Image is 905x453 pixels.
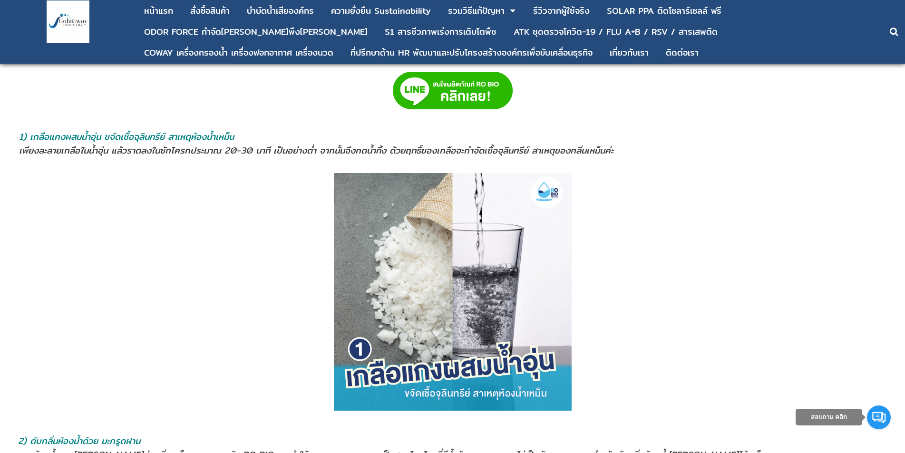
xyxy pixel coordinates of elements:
div: รีวิวจากผู้ใช้จริง [533,7,590,15]
a: S1 สารชีวภาพเร่งการเติบโตพืช [385,23,496,41]
a: ความยั่งยืน Sustainability [331,2,431,20]
div: บําบัดน้ำเสียองค์กร [247,7,314,15]
a: ติดต่อเรา [666,44,699,62]
div: ติดต่อเรา [666,48,699,57]
div: COWAY เครื่องกรองน้ำ เครื่องฟอกอากาศ เครื่องนวด [144,48,333,57]
div: ที่ปรึกษาด้าน HR พัฒนาและปรับโครงสร้างองค์กรเพื่อขับเคลื่อนธุรกิจ [350,48,593,57]
a: COWAY เครื่องกรองน้ำ เครื่องฟอกอากาศ เครื่องนวด [144,44,333,62]
div: SOLAR PPA ติดโซลาร์เซลล์ ฟรี [607,7,721,15]
div: S1 สารชีวภาพเร่งการเติบโตพืช [385,28,496,36]
a: สั่งซื้อสินค้า [190,2,230,20]
a: เกี่ยวกับเรา [610,44,649,62]
a: ที่ปรึกษาด้าน HR พัฒนาและปรับโครงสร้างองค์กรเพื่อขับเคลื่อนธุรกิจ [350,44,593,62]
img: large-1644130236041.jpg [47,0,89,43]
a: หน้าแรก [144,2,173,20]
div: ความยั่งยืน Sustainability [331,7,431,15]
a: ODOR FORCE กำจัด[PERSON_NAME]พึง[PERSON_NAME] [144,23,368,41]
a: SOLAR PPA ติดโซลาร์เซลล์ ฟรี [607,2,721,20]
span: 2) ดับกลิ่นห้องน้ำด้วย มะกรูดฝาน [18,434,140,448]
div: ATK ชุดตรวจโควิด-19 / FLU A+B / RSV / สารเสพติด [514,28,718,36]
a: รีวิวจากผู้ใช้จริง [533,2,590,20]
a: ATK ชุดตรวจโควิด-19 / FLU A+B / RSV / สารเสพติด [514,23,718,41]
div: รวมวิธีแก้ปัญหา [448,7,505,15]
span: เพียงละลายเกลือในน้ำอุ่น แล้วราดลงในชักโครกประมาณ 20-30 นาที เป็นอย่างตํ่า จากนั้นจึงกดนํ้าทิ้ง ด... [19,144,613,157]
div: สั่งซื้อสินค้า [190,7,230,15]
div: หน้าแรก [144,7,173,15]
a: รวมวิธีแก้ปัญหา [448,2,505,20]
div: เกี่ยวกับเรา [610,48,649,57]
a: บําบัดน้ำเสียองค์กร [247,2,314,20]
span: สอบถาม คลิก [811,414,847,421]
div: ODOR FORCE กำจัด[PERSON_NAME]พึง[PERSON_NAME] [144,28,368,36]
span: 1) เกลือแกงผสมนํ้าอุ่น ขจัดเชื้อจุลินทรีย์ สาเหตุห้องน้ำเหม็น [19,130,234,144]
